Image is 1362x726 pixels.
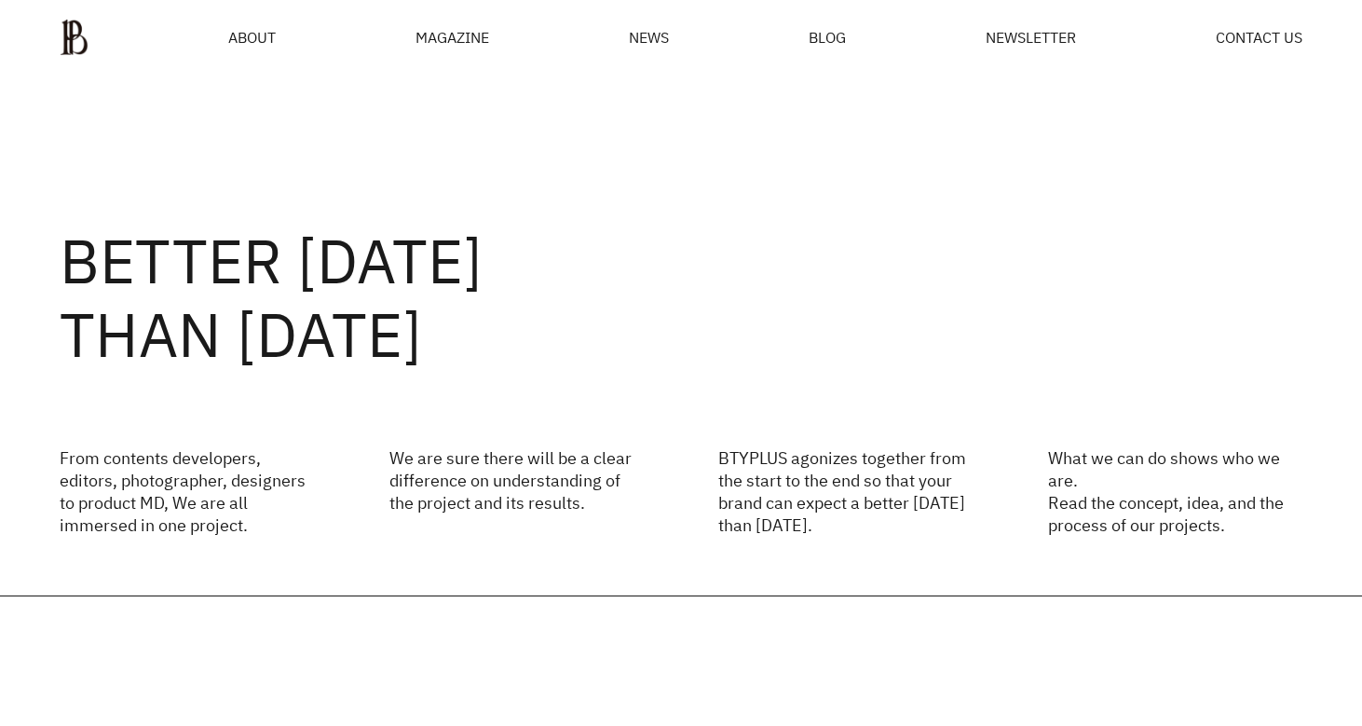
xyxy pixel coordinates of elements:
h2: BETTER [DATE] THAN [DATE] [60,225,1302,372]
a: NEWS [629,30,669,45]
p: What we can do shows who we are. Read the concept, idea, and the process of our projects. [1048,446,1303,536]
a: BLOG [809,30,846,45]
img: ba379d5522eb3.png [60,19,89,56]
div: MAGAZINE [415,30,489,45]
a: CONTACT US [1216,30,1302,45]
a: ABOUT [228,30,276,45]
p: From contents developers, editors, photographer, designers to product MD, We are all immersed in ... [60,446,315,536]
p: We are sure there will be a clear difference on understanding of the project and its results. [389,446,645,536]
p: BTYPLUS agonizes together from the start to the end so that your brand can expect a better [DATE]... [718,446,974,536]
a: NEWSLETTER [986,30,1076,45]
